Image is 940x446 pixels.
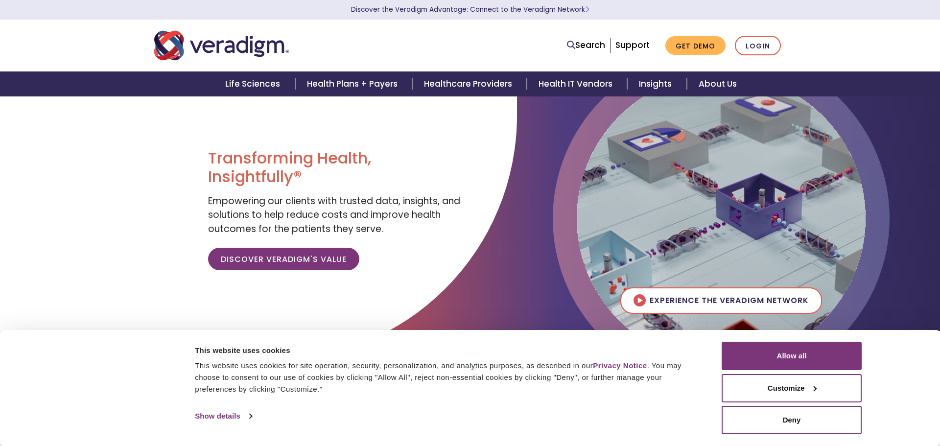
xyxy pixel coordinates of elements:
button: Allow all [722,342,862,370]
a: Discover Veradigm's Value [208,248,359,270]
h1: Transforming Health, Insightfully® [208,149,463,187]
div: This website uses cookies [195,345,700,356]
a: Health IT Vendors [527,71,627,96]
a: Show details [195,409,252,423]
a: Support [615,39,650,51]
a: Health Plans + Payers [295,71,412,96]
a: Insights [627,71,686,96]
span: Empowering our clients with trusted data, insights, and solutions to help reduce costs and improv... [208,194,460,235]
a: Privacy Notice [593,361,647,370]
a: Search [567,39,605,52]
a: Get Demo [665,36,726,55]
img: Veradigm logo [154,29,289,62]
span: Learn More [585,5,589,14]
a: Login [735,36,781,56]
a: Life Sciences [213,71,295,96]
div: This website uses cookies for site operation, security, personalization, and analytics purposes, ... [195,360,700,395]
a: Healthcare Providers [412,71,527,96]
button: Deny [722,406,862,434]
button: Customize [722,374,862,402]
a: About Us [687,71,749,96]
a: Discover the Veradigm Advantage: Connect to the Veradigm NetworkLearn More [351,5,589,14]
